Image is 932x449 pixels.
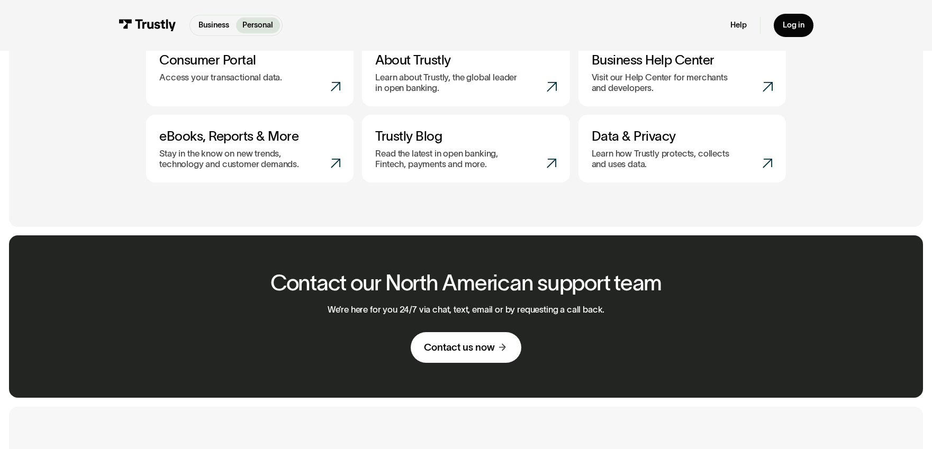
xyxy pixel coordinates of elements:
p: Business [198,20,229,31]
a: Personal [236,17,280,33]
p: Personal [242,20,273,31]
img: Trustly Logo [119,19,176,31]
div: Contact us now [424,341,495,354]
p: Read the latest in open banking, Fintech, payments and more. [375,148,518,169]
p: Visit our Help Center for merchants and developers. [592,72,735,93]
p: Access your transactional data. [159,72,282,83]
h3: About Trustly [375,52,556,68]
h3: Data & Privacy [592,128,773,144]
h3: Business Help Center [592,52,773,68]
a: Contact us now [411,332,521,363]
a: Help [730,20,747,30]
a: Consumer PortalAccess your transactional data. [146,39,354,106]
a: Business Help CenterVisit our Help Center for merchants and developers. [578,39,786,106]
p: Learn about Trustly, the global leader in open banking. [375,72,518,93]
a: Log in [774,14,813,37]
h2: Contact our North American support team [270,271,662,295]
h3: eBooks, Reports & More [159,128,340,144]
p: Stay in the know on new trends, technology and customer demands. [159,148,302,169]
a: Trustly BlogRead the latest in open banking, Fintech, payments and more. [362,115,569,182]
div: Log in [783,20,804,30]
h3: Trustly Blog [375,128,556,144]
p: We’re here for you 24/7 via chat, text, email or by requesting a call back. [328,304,605,315]
a: Data & PrivacyLearn how Trustly protects, collects and uses data. [578,115,786,182]
a: About TrustlyLearn about Trustly, the global leader in open banking. [362,39,569,106]
p: Learn how Trustly protects, collects and uses data. [592,148,735,169]
a: eBooks, Reports & MoreStay in the know on new trends, technology and customer demands. [146,115,354,182]
h3: Consumer Portal [159,52,340,68]
a: Business [192,17,236,33]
